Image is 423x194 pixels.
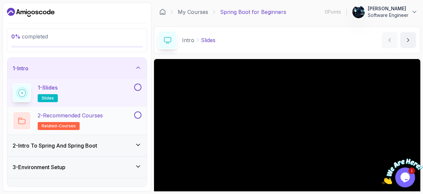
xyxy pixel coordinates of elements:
[368,5,408,12] p: [PERSON_NAME]
[38,84,58,92] p: 1 - Slides
[159,9,166,15] a: Dashboard
[178,8,208,16] a: My Courses
[368,12,408,19] p: Software Engineer
[400,32,416,48] button: next content
[382,32,398,48] button: previous content
[182,36,194,44] p: Intro
[201,36,215,44] p: Slides
[352,5,418,19] button: user profile image[PERSON_NAME]Software Engineer
[38,111,103,119] p: 2 - Recommended Courses
[7,135,147,156] button: 2-Intro To Spring And Spring Boot
[220,8,286,16] p: Spring Boot for Beginners
[352,6,365,18] img: user profile image
[13,142,97,150] h3: 2 - Intro To Spring And Spring Boot
[13,111,141,130] button: 2-Recommended Coursesrelated-courses
[42,96,54,101] span: slides
[13,84,141,102] button: 1-Slidesslides
[11,33,20,40] span: 0 %
[382,153,423,184] iframe: chat widget
[11,33,48,40] span: completed
[13,64,28,72] h3: 1 - Intro
[13,163,65,171] h3: 3 - Environment Setup
[325,9,341,15] p: 0 Points
[7,58,147,79] button: 1-Intro
[42,123,76,129] span: related-courses
[7,7,55,18] a: Dashboard
[7,157,147,178] button: 3-Environment Setup
[13,185,82,193] h3: 4 - Your First Spring Boot Api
